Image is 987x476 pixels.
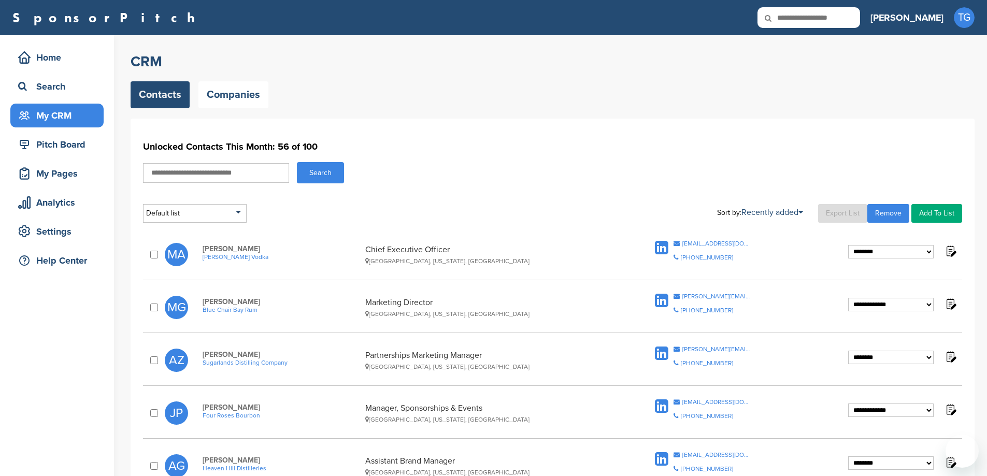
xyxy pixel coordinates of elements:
[203,403,360,412] span: [PERSON_NAME]
[365,297,613,318] div: Marketing Director
[10,162,104,185] a: My Pages
[946,435,979,468] iframe: Button to launch messaging window
[10,104,104,127] a: My CRM
[10,46,104,69] a: Home
[203,350,360,359] span: [PERSON_NAME]
[165,296,188,319] span: MG
[16,106,104,125] div: My CRM
[297,162,344,183] button: Search
[203,306,360,313] a: Blue Chair Bay Rum
[16,48,104,67] div: Home
[682,452,751,458] div: [EMAIL_ADDRESS][DOMAIN_NAME]
[870,6,943,29] a: [PERSON_NAME]
[944,350,957,363] img: Notes
[365,310,613,318] div: [GEOGRAPHIC_DATA], [US_STATE], [GEOGRAPHIC_DATA]
[203,253,360,261] a: [PERSON_NAME] Vodka
[165,243,188,266] span: MA
[944,403,957,416] img: Notes
[16,193,104,212] div: Analytics
[10,191,104,214] a: Analytics
[10,75,104,98] a: Search
[954,7,975,28] span: TG
[681,307,733,313] div: [PHONE_NUMBER]
[717,208,803,217] div: Sort by:
[365,416,613,423] div: [GEOGRAPHIC_DATA], [US_STATE], [GEOGRAPHIC_DATA]
[131,81,190,108] a: Contacts
[16,222,104,241] div: Settings
[165,349,188,372] span: AZ
[365,456,613,476] div: Assistant Brand Manager
[944,244,957,257] img: Notes
[143,204,247,223] div: Default list
[870,10,943,25] h3: [PERSON_NAME]
[203,244,360,253] span: [PERSON_NAME]
[682,240,751,247] div: [EMAIL_ADDRESS][DOMAIN_NAME]
[10,249,104,272] a: Help Center
[681,360,733,366] div: [PHONE_NUMBER]
[12,11,202,24] a: SponsorPitch
[203,412,360,419] a: Four Roses Bourbon
[681,254,733,261] div: [PHONE_NUMBER]
[944,297,957,310] img: Notes
[365,257,613,265] div: [GEOGRAPHIC_DATA], [US_STATE], [GEOGRAPHIC_DATA]
[203,465,360,472] a: Heaven Hill Distilleries
[681,413,733,419] div: [PHONE_NUMBER]
[867,204,909,223] a: Remove
[16,77,104,96] div: Search
[16,251,104,270] div: Help Center
[818,204,867,223] a: Export List
[10,220,104,243] a: Settings
[203,297,360,306] span: [PERSON_NAME]
[365,244,613,265] div: Chief Executive Officer
[911,204,962,223] a: Add To List
[365,403,613,423] div: Manager, Sponsorships & Events
[682,399,751,405] div: [EMAIL_ADDRESS][DOMAIN_NAME]
[203,359,360,366] a: Sugarlands Distilling Company
[198,81,268,108] a: Companies
[203,456,360,465] span: [PERSON_NAME]
[681,466,733,472] div: [PHONE_NUMBER]
[143,137,962,156] h1: Unlocked Contacts This Month: 56 of 100
[365,363,613,370] div: [GEOGRAPHIC_DATA], [US_STATE], [GEOGRAPHIC_DATA]
[365,350,613,370] div: Partnerships Marketing Manager
[165,401,188,425] span: JP
[682,293,751,299] div: [PERSON_NAME][EMAIL_ADDRESS][PERSON_NAME][DOMAIN_NAME]
[10,133,104,156] a: Pitch Board
[741,207,803,218] a: Recently added
[682,346,751,352] div: [PERSON_NAME][EMAIL_ADDRESS][DOMAIN_NAME]
[16,135,104,154] div: Pitch Board
[365,469,613,476] div: [GEOGRAPHIC_DATA], [US_STATE], [GEOGRAPHIC_DATA]
[16,164,104,183] div: My Pages
[944,456,957,469] img: Notes
[131,52,975,71] h2: CRM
